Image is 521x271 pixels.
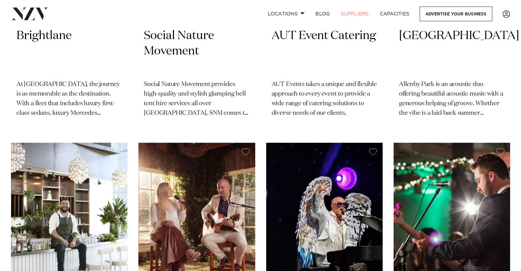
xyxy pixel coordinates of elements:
a: BLOG [310,7,335,21]
a: Capacities [374,7,415,21]
a: SUPPLIERS [335,7,374,21]
p: At [GEOGRAPHIC_DATA], the journey is as memorable as the destination. With a fleet that includes ... [16,80,122,118]
a: Locations [262,7,310,21]
p: Allenby Park is an acoustic duo offering beautiful acoustic music with a generous helping of groo... [399,80,505,118]
h2: Brightlane [16,28,122,74]
a: Advertise your business [420,7,492,21]
h2: Social Nature Movement [144,28,249,74]
img: nzv-logo.png [11,8,48,20]
h2: [GEOGRAPHIC_DATA] [399,28,505,74]
p: AUT Events takes a unique and flexible approach to every event to provide a wide range of caterin... [272,80,377,118]
h2: AUT Event Catering [272,28,377,74]
p: Social Nature Movement provides high-quality and stylish glamping bell tent hire services all ove... [144,80,249,118]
